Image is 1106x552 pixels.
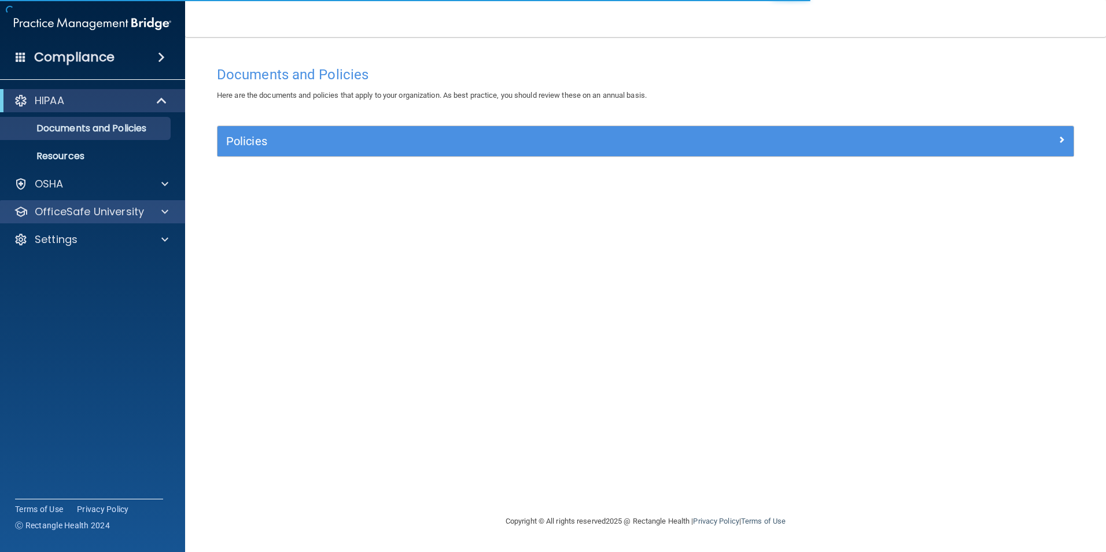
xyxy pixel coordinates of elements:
[14,12,171,35] img: PMB logo
[14,177,168,191] a: OSHA
[34,49,115,65] h4: Compliance
[15,503,63,515] a: Terms of Use
[35,177,64,191] p: OSHA
[14,233,168,246] a: Settings
[8,150,165,162] p: Resources
[434,503,857,540] div: Copyright © All rights reserved 2025 @ Rectangle Health | |
[226,135,851,148] h5: Policies
[35,94,64,108] p: HIPAA
[77,503,129,515] a: Privacy Policy
[741,517,786,525] a: Terms of Use
[35,205,144,219] p: OfficeSafe University
[906,470,1092,516] iframe: Drift Widget Chat Controller
[35,233,78,246] p: Settings
[226,132,1065,150] a: Policies
[14,205,168,219] a: OfficeSafe University
[693,517,739,525] a: Privacy Policy
[8,123,165,134] p: Documents and Policies
[217,91,647,100] span: Here are the documents and policies that apply to your organization. As best practice, you should...
[14,94,168,108] a: HIPAA
[217,67,1074,82] h4: Documents and Policies
[15,520,110,531] span: Ⓒ Rectangle Health 2024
